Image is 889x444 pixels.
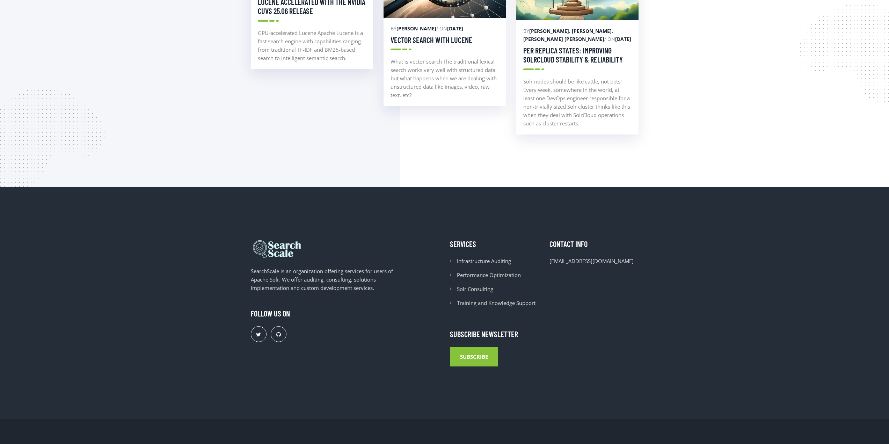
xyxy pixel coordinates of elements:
[251,267,406,292] p: SearchScale is an organization offering services for users of Apache Solr. We offer auditing, con...
[523,77,632,128] p: Solr nodes should be like cattle, not pets! Every week, somewhere in the world, at least one DevO...
[450,285,539,293] li: Solr Consulting
[549,257,639,265] li: [EMAIL_ADDRESS][DOMAIN_NAME]
[549,239,639,248] h4: Contact Info
[450,329,639,339] h4: Subscribe Newsletter
[251,239,303,259] img: SearchScale
[450,257,539,265] li: Infrastructure Auditing
[450,347,498,367] button: Subscribe
[450,271,539,279] li: Performance Optimization
[523,28,613,42] strong: [PERSON_NAME], [PERSON_NAME], [PERSON_NAME] [PERSON_NAME]
[450,239,539,248] h4: Services
[396,25,436,32] strong: [PERSON_NAME]
[447,25,463,32] strong: [DATE]
[258,29,366,62] p: GPU-accelerated Lucene Apache Lucene is a fast search engine with capabilities ranging from tradi...
[615,36,631,42] strong: [DATE]
[523,46,623,64] a: Per Replica States: Improving SolrCloud stability & reliability
[523,27,632,43] div: by / on
[450,299,539,307] li: Training and Knowledge Support
[391,25,499,32] div: by / on
[251,309,406,318] h4: FOLLOW US ON
[391,35,472,44] a: Vector Search with Lucene
[391,57,499,99] p: What is vector search The traditional lexical search works very well with structured data but wha...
